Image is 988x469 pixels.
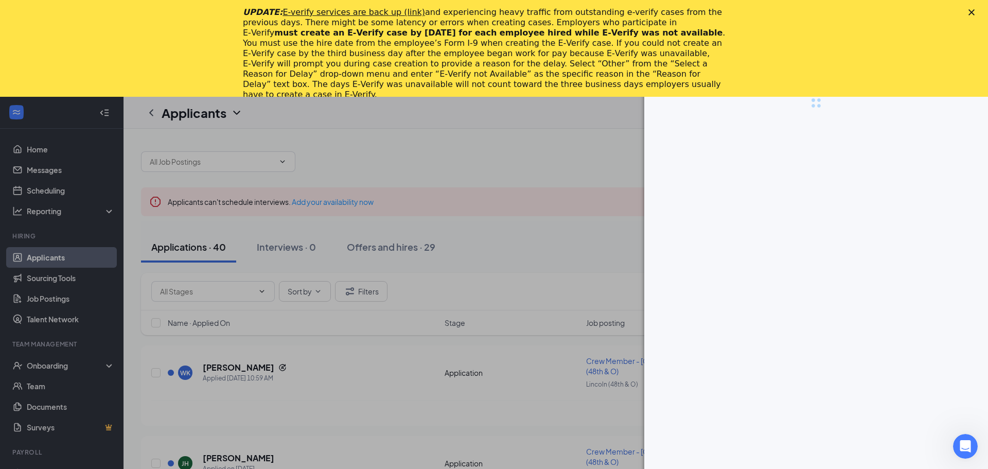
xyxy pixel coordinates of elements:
div: and experiencing heavy traffic from outstanding e-verify cases from the previous days. There migh... [243,7,729,100]
i: UPDATE: [243,7,425,17]
iframe: Intercom live chat [953,434,978,459]
b: must create an E‑Verify case by [DATE] for each employee hired while E‑Verify was not available [274,28,722,38]
div: Close [968,9,979,15]
a: E-verify services are back up (link) [283,7,425,17]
